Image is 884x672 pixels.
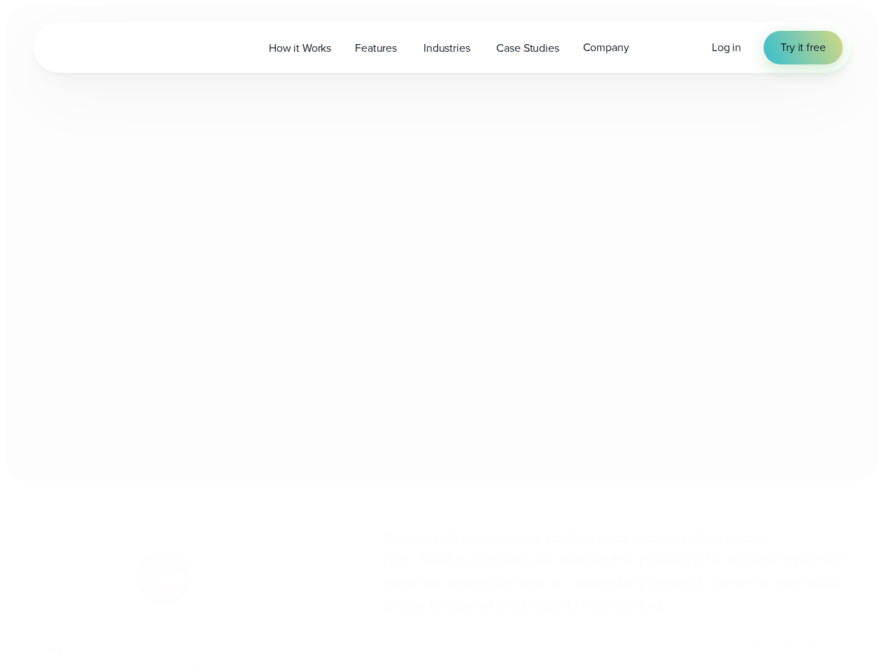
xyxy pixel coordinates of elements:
[484,34,570,62] a: Case Studies
[257,34,343,62] a: How it Works
[764,31,842,64] a: Try it free
[780,39,825,56] span: Try it free
[355,40,397,57] span: Features
[712,39,741,56] a: Log in
[423,40,470,57] span: Industries
[269,40,331,57] span: How it Works
[496,40,559,57] span: Case Studies
[583,39,629,56] span: Company
[712,39,741,55] span: Log in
